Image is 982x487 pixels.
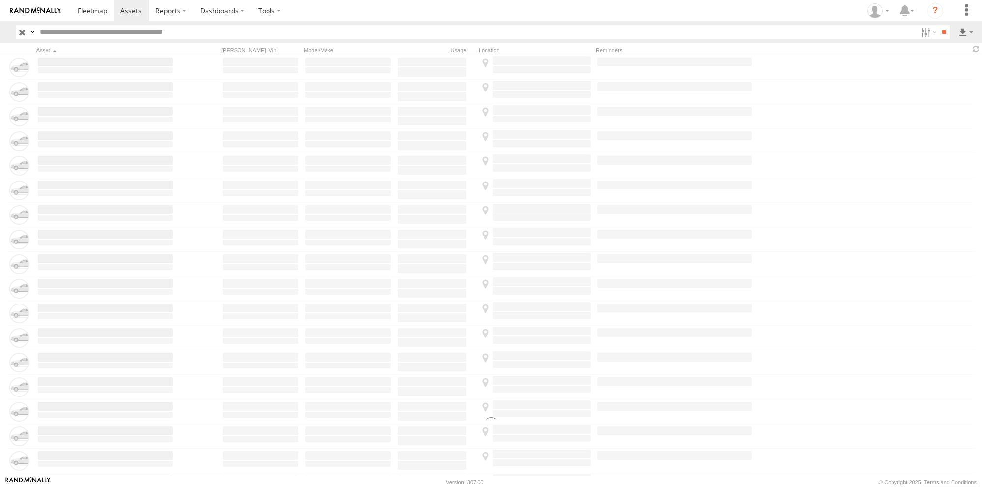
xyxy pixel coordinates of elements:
[36,47,174,54] div: Click to Sort
[879,479,977,485] div: © Copyright 2025 -
[864,3,893,18] div: TOM WINIKUS
[304,47,392,54] div: Model/Make
[924,479,977,485] a: Terms and Conditions
[970,44,982,54] span: Refresh
[5,477,51,487] a: Visit our Website
[221,47,300,54] div: [PERSON_NAME]./Vin
[927,3,943,19] i: ?
[29,25,36,39] label: Search Query
[10,7,61,14] img: rand-logo.svg
[479,47,592,54] div: Location
[396,47,475,54] div: Usage
[596,47,753,54] div: Reminders
[446,479,483,485] div: Version: 307.00
[957,25,974,39] label: Export results as...
[917,25,938,39] label: Search Filter Options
